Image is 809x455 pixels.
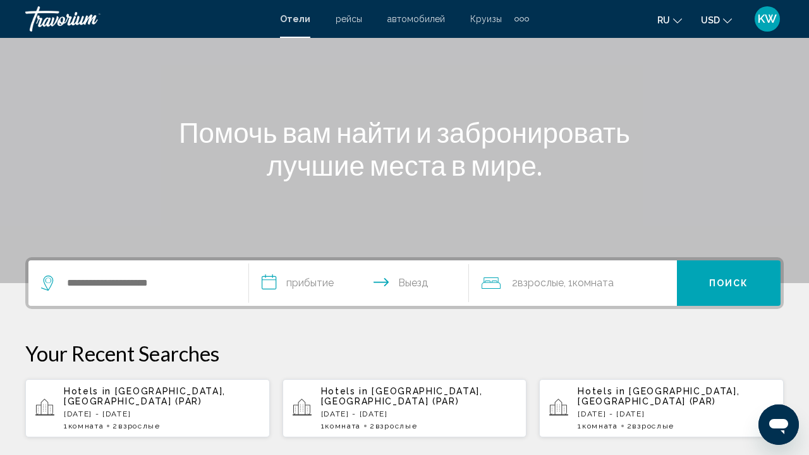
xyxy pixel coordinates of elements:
div: Search widget [28,260,781,306]
span: USD [701,15,720,25]
span: [GEOGRAPHIC_DATA], [GEOGRAPHIC_DATA] (PAR) [321,386,483,406]
button: Check in and out dates [249,260,470,306]
iframe: Schaltfläche zum Öffnen des Messaging-Fensters [758,404,799,445]
button: Change language [657,11,682,29]
span: ru [657,15,670,25]
span: [GEOGRAPHIC_DATA], [GEOGRAPHIC_DATA] (PAR) [64,386,226,406]
span: Hotels in [321,386,368,396]
span: Комната [325,422,361,430]
button: Extra navigation items [514,9,529,29]
a: Круизы [470,14,502,24]
button: User Menu [751,6,784,32]
span: Hotels in [578,386,625,396]
a: Travorium [25,6,267,32]
span: 2 [113,422,160,430]
h1: Помочь вам найти и забронировать лучшие места в мире. [167,116,642,181]
button: Hotels in [GEOGRAPHIC_DATA], [GEOGRAPHIC_DATA] (PAR)[DATE] - [DATE]1Комната2Взрослые [25,379,270,438]
button: Hotels in [GEOGRAPHIC_DATA], [GEOGRAPHIC_DATA] (PAR)[DATE] - [DATE]1Комната2Взрослые [539,379,784,438]
span: 1 [321,422,361,430]
span: 1 [64,422,104,430]
span: KW [758,13,777,25]
span: 2 [627,422,674,430]
span: Комната [582,422,618,430]
span: Взрослые [632,422,674,430]
span: [GEOGRAPHIC_DATA], [GEOGRAPHIC_DATA] (PAR) [578,386,739,406]
button: Change currency [701,11,732,29]
span: Взрослые [118,422,160,430]
p: Your Recent Searches [25,341,784,366]
span: Взрослые [375,422,417,430]
p: [DATE] - [DATE] [321,409,517,418]
a: автомобилей [387,14,445,24]
a: Отели [280,14,310,24]
span: Взрослые [518,277,564,289]
span: Hotels in [64,386,111,396]
span: 2 [370,422,417,430]
a: рейсы [336,14,362,24]
p: [DATE] - [DATE] [64,409,260,418]
span: Комната [573,277,614,289]
span: Поиск [709,279,749,289]
button: Поиск [677,260,781,306]
span: 2 [512,274,564,292]
button: Travelers: 2 adults, 0 children [469,260,677,306]
p: [DATE] - [DATE] [578,409,774,418]
span: , 1 [564,274,614,292]
button: Hotels in [GEOGRAPHIC_DATA], [GEOGRAPHIC_DATA] (PAR)[DATE] - [DATE]1Комната2Взрослые [283,379,527,438]
span: 1 [578,422,617,430]
span: Комната [68,422,104,430]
